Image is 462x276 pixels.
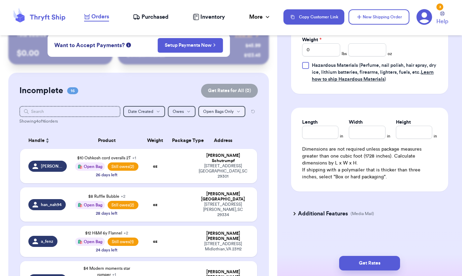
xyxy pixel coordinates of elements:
[157,38,223,53] button: Setup Payments Now
[165,42,216,49] a: Setup Payments Now
[168,106,196,117] button: Owes
[123,106,165,117] button: Date Created
[298,210,348,218] h3: Additional Features
[41,202,62,207] span: han_nah94
[302,146,437,180] div: Dimensions are not required unless package measures greater than one cubic foot (1728 inches). Ca...
[201,84,258,98] button: Get Rates for All (0)
[198,202,249,217] div: [STREET_ADDRESS] [PERSON_NAME] , SC 29334
[19,106,120,117] input: Search
[108,201,138,209] span: Still owes (2)
[283,9,344,25] button: Copy Customer Link
[340,133,343,139] span: in
[198,192,249,202] div: [PERSON_NAME] [GEOGRAPHIC_DATA]
[96,211,117,216] div: 28 days left
[245,42,261,49] div: $ 45.99
[198,106,245,117] button: Open Bags Only
[133,13,169,21] a: Purchased
[349,119,363,126] label: Width
[312,63,358,68] span: Hazardous Materials
[302,36,321,43] label: Weight
[200,13,225,21] span: Inventory
[198,231,249,241] div: [PERSON_NAME] [PERSON_NAME]
[75,162,105,171] div: 🛍️ Open Bag
[302,167,437,180] p: If shipping with a polymailer that is thicker than three inches, select "Box or hard packaging".
[19,85,63,96] h2: Incomplete
[85,231,128,235] span: $12 H&M 6y Flannel
[436,11,448,26] a: Help
[198,163,249,179] div: [STREET_ADDRESS] [GEOGRAPHIC_DATA] , SC 29301
[41,163,63,169] span: [PERSON_NAME]
[28,137,45,144] span: Handle
[388,51,392,56] span: oz
[17,32,46,39] p: Total Balance
[153,203,157,207] strong: oz
[75,201,105,209] div: 🛍️ Open Bag
[396,119,411,126] label: Height
[168,132,193,149] th: Package Type
[91,12,109,21] span: Orders
[339,256,400,270] button: Get Rates
[193,132,257,149] th: Address
[124,231,128,235] span: + 2
[45,136,50,145] button: Sort ascending
[121,194,125,198] span: + 2
[351,211,374,216] p: (Media Mail)
[436,17,448,26] span: Help
[235,32,252,39] span: View all
[108,162,138,171] span: Still owes (2)
[96,247,117,253] div: 24 days left
[302,119,318,126] label: Length
[342,51,347,56] span: lbs
[348,9,409,25] button: New Shipping Order
[132,156,136,160] span: + 1
[203,109,234,114] span: Open Bags Only
[19,118,258,124] div: Showing 4 of 16 orders
[248,106,258,117] button: Reset all filters
[173,109,184,114] span: Owes
[128,109,153,114] span: Date Created
[434,133,437,139] span: in
[75,238,105,246] div: 🛍️ Open Bag
[41,239,53,244] span: a_fenz
[71,132,142,149] th: Product
[244,52,261,59] div: $ 123.45
[143,132,168,149] th: Weight
[54,41,125,50] span: Want to Accept Payments?
[77,156,136,160] span: $10 Oshkosh cord overalls 2T
[96,172,117,178] div: 26 days left
[88,194,125,198] span: $8 Ruffle Bubble
[387,133,390,139] span: in
[153,239,157,243] strong: oz
[198,241,249,252] div: [STREET_ADDRESS] Midlothian , VA 23112
[193,13,225,21] a: Inventory
[153,164,157,168] strong: oz
[416,9,432,25] a: 3
[17,48,104,59] p: $ 0.00
[198,153,249,163] div: [PERSON_NAME] Schutrumpf
[235,32,261,39] a: View all
[142,13,169,21] span: Purchased
[249,13,271,21] div: More
[108,238,138,246] span: Still owes (1)
[312,63,436,82] span: (Perfume, nail polish, hair spray, dry ice, lithium batteries, firearms, lighters, fuels, etc. )
[67,87,78,94] span: 16
[84,12,109,21] a: Orders
[436,3,443,10] div: 3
